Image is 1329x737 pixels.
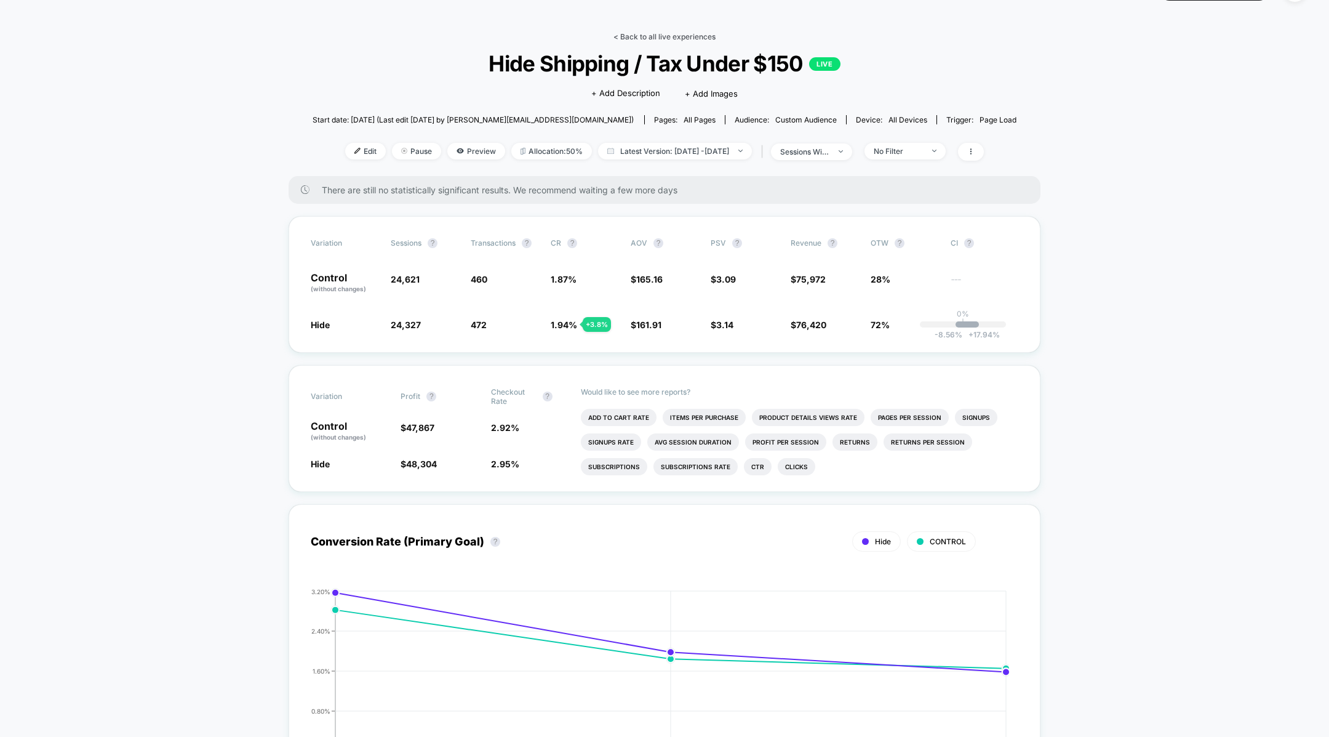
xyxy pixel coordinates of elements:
[716,320,733,330] span: 3.14
[653,458,738,475] li: Subscriptions Rate
[391,320,421,330] span: 24,327
[607,148,614,154] img: calendar
[631,320,661,330] span: $
[391,274,420,284] span: 24,621
[322,185,1016,195] span: There are still no statistically significant results. We recommend waiting a few more days
[406,422,434,433] span: 47,867
[654,115,716,124] div: Pages:
[471,320,487,330] span: 472
[311,421,388,442] p: Control
[957,309,969,318] p: 0%
[406,459,437,469] span: 48,304
[828,238,837,248] button: ?
[839,150,843,153] img: end
[401,148,407,154] img: end
[968,330,973,339] span: +
[311,459,330,469] span: Hide
[581,458,647,475] li: Subscriptions
[791,320,826,330] span: $
[980,115,1016,124] span: Page Load
[752,409,864,426] li: Product Details Views Rate
[581,387,1018,397] p: Would like to see more reports?
[428,238,437,248] button: ?
[932,150,936,152] img: end
[311,627,330,634] tspan: 2.40%
[796,320,826,330] span: 76,420
[732,238,742,248] button: ?
[809,57,840,71] p: LIVE
[684,115,716,124] span: all pages
[716,274,736,284] span: 3.09
[711,274,736,284] span: $
[964,238,974,248] button: ?
[796,274,826,284] span: 75,972
[636,320,661,330] span: 161.91
[348,50,981,76] span: Hide Shipping / Tax Under $150
[311,707,330,714] tspan: 0.80%
[311,433,366,441] span: (without changes)
[791,274,826,284] span: $
[311,285,366,292] span: (without changes)
[871,238,938,248] span: OTW
[490,537,500,547] button: ?
[354,148,361,154] img: edit
[663,409,746,426] li: Items Per Purchase
[313,115,634,124] span: Start date: [DATE] (Last edit [DATE] by [PERSON_NAME][EMAIL_ADDRESS][DOMAIN_NAME])
[581,409,657,426] li: Add To Cart Rate
[946,115,1016,124] div: Trigger:
[447,143,505,159] span: Preview
[884,433,972,451] li: Returns Per Session
[778,458,815,475] li: Clicks
[895,238,904,248] button: ?
[871,409,949,426] li: Pages Per Session
[962,330,1000,339] span: 17.94 %
[521,148,525,155] img: rebalance
[426,392,436,401] button: ?
[581,433,641,451] li: Signups Rate
[583,317,611,332] div: + 3.8 %
[951,238,1018,248] span: CI
[758,143,771,161] span: |
[745,433,826,451] li: Profit Per Session
[471,238,516,248] span: Transactions
[511,143,592,159] span: Allocation: 50%
[647,433,739,451] li: Avg Session Duration
[471,274,487,284] span: 460
[491,459,519,469] span: 2.95 %
[631,274,663,284] span: $
[846,115,936,124] span: Device:
[871,320,890,330] span: 72%
[311,387,378,406] span: Variation
[491,422,519,433] span: 2.92 %
[551,238,561,248] span: CR
[711,238,726,248] span: PSV
[392,143,441,159] span: Pause
[391,238,421,248] span: Sessions
[744,458,772,475] li: Ctr
[951,276,1018,294] span: ---
[313,667,330,674] tspan: 1.60%
[311,587,330,595] tspan: 3.20%
[791,238,821,248] span: Revenue
[775,115,837,124] span: Custom Audience
[401,459,437,469] span: $
[930,537,966,546] span: CONTROL
[874,147,923,156] div: No Filter
[401,422,434,433] span: $
[551,320,577,330] span: 1.94 %
[311,273,378,294] p: Control
[613,32,716,41] a: < Back to all live experiences
[738,150,743,152] img: end
[591,87,660,100] span: + Add Description
[636,274,663,284] span: 165.16
[543,392,553,401] button: ?
[311,238,378,248] span: Variation
[888,115,927,124] span: all devices
[955,409,997,426] li: Signups
[491,387,537,406] span: Checkout Rate
[653,238,663,248] button: ?
[735,115,837,124] div: Audience:
[780,147,829,156] div: sessions with impression
[598,143,752,159] span: Latest Version: [DATE] - [DATE]
[551,274,577,284] span: 1.87 %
